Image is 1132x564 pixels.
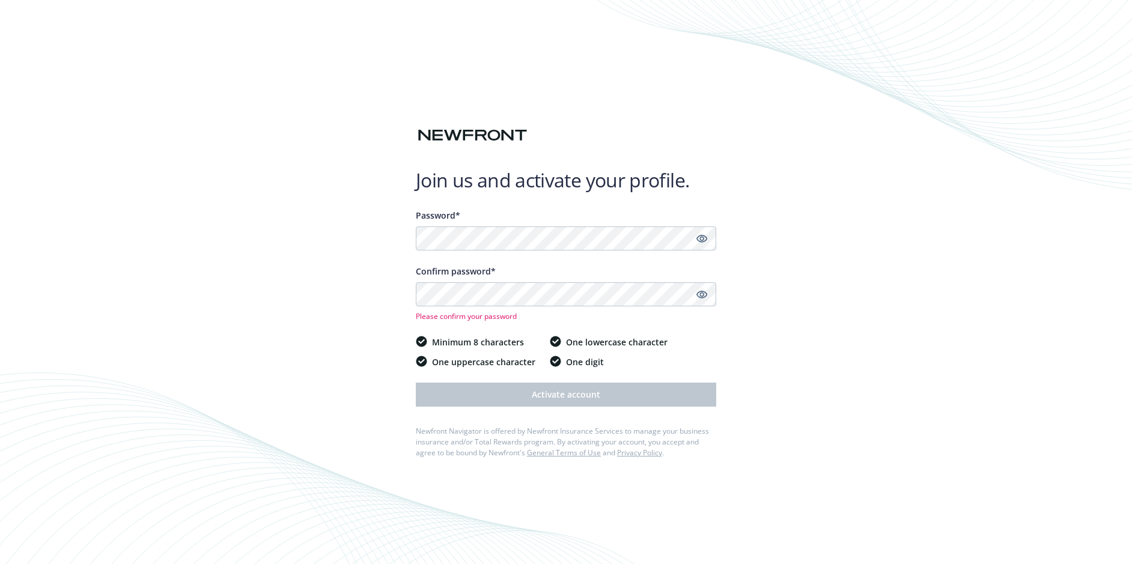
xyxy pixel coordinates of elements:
a: Show password [695,287,709,302]
span: Activate account [532,389,600,400]
span: One digit [566,356,604,368]
div: Newfront Navigator is offered by Newfront Insurance Services to manage your business insurance an... [416,426,716,458]
span: Confirm password* [416,265,496,277]
span: One lowercase character [566,336,668,348]
span: Password* [416,210,460,221]
input: Enter a unique password... [416,226,716,250]
a: Privacy Policy [617,447,662,458]
input: Confirm your unique password... [416,282,716,306]
button: Activate account [416,383,716,407]
h1: Join us and activate your profile. [416,168,716,192]
img: Newfront logo [416,125,529,146]
a: Show password [695,231,709,246]
span: One uppercase character [432,356,535,368]
a: General Terms of Use [527,447,601,458]
span: Please confirm your password [416,311,716,321]
span: Minimum 8 characters [432,336,524,348]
